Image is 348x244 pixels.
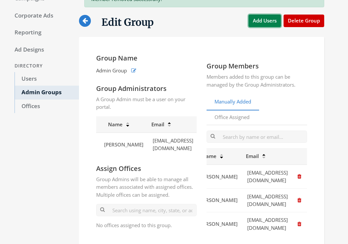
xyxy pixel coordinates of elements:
[15,100,79,113] a: Offices
[207,131,307,143] input: Search by name or email...
[96,54,197,62] h4: Group Name
[296,171,303,182] button: Remove Member
[8,60,79,72] div: Directory
[198,221,238,227] span: [PERSON_NAME]
[198,196,238,204] a: [PERSON_NAME]
[8,43,79,57] a: Ad Designs
[96,222,197,229] p: No offices assigned to this group.
[198,173,238,180] span: [PERSON_NAME]
[242,212,292,236] td: [EMAIL_ADDRESS][DOMAIN_NAME]
[242,188,292,212] td: [EMAIL_ADDRESS][DOMAIN_NAME]
[8,9,79,23] a: Corporate Ads
[96,84,197,93] h4: Group Administrators
[284,15,324,27] button: Delete Group
[15,72,79,86] a: Users
[96,204,197,216] input: Search using name, city, state, or address to filter office list
[198,197,238,203] span: [PERSON_NAME]
[207,73,307,89] p: Members added to this group can be managed by the Group Administrators.
[147,133,197,156] td: [EMAIL_ADDRESS][DOMAIN_NAME]
[151,121,164,128] span: Email
[207,62,307,70] h4: Group Members
[101,16,154,29] h1: Edit Group
[296,219,303,229] button: Remove Member
[242,165,292,188] td: [EMAIL_ADDRESS][DOMAIN_NAME]
[15,86,79,100] a: Admin Groups
[246,153,259,159] span: Email
[104,141,143,148] span: [PERSON_NAME]
[96,164,197,173] h4: Assign Offices
[8,26,79,40] a: Reporting
[96,96,197,111] p: A Group Admin must be a user on your portal.
[100,121,123,128] span: Name
[207,94,259,110] a: Manually Added
[96,67,127,74] span: Admin Group
[296,195,303,206] button: Remove Member
[207,109,257,126] a: Office Assigned
[198,173,238,181] a: [PERSON_NAME]
[96,176,197,199] p: Group Admins will be able to manage all members associated with assigned offices. Multiple office...
[249,15,281,27] button: Add Users
[198,220,238,228] a: [PERSON_NAME]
